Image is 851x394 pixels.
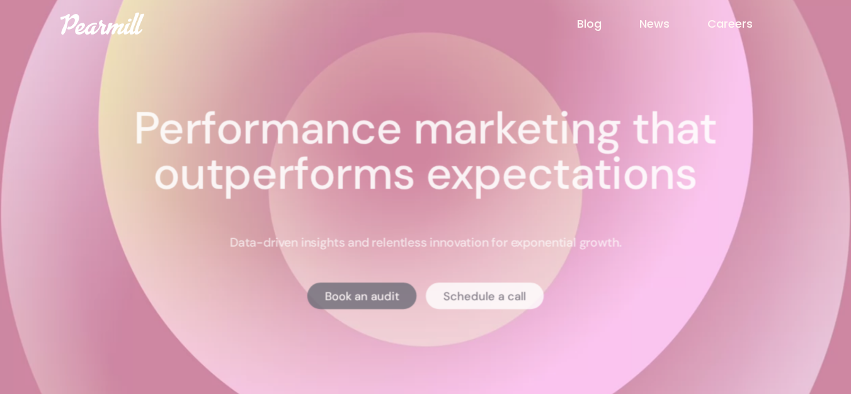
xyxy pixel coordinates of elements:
a: Careers [707,16,791,32]
a: Schedule a call [426,283,544,309]
a: Blog [577,16,639,32]
p: Data-driven insights and relentless innovation for exponential growth. [230,234,622,250]
a: Book an audit [307,283,417,309]
a: News [639,16,707,32]
img: Pearmill logo [60,13,144,35]
h1: Performance marketing that outperforms expectations [77,106,774,196]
